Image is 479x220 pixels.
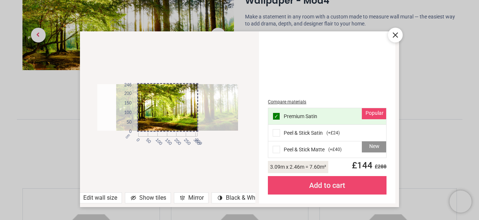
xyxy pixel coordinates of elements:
span: cm [125,133,131,140]
div: Add to cart [268,176,387,195]
span: 50 [118,119,132,126]
span: 0 [118,128,132,135]
div: Popular [362,108,386,119]
span: 150 [164,137,168,142]
div: Mirror [174,192,209,203]
div: New [362,141,386,152]
span: 150 [118,100,132,106]
span: 0 [135,137,140,142]
span: 250 [182,137,187,142]
span: 200 [173,137,178,142]
div: Premium Satin [268,108,386,125]
span: ✓ [274,114,279,119]
span: £ 288 [373,164,387,169]
div: Black & White [211,192,266,203]
div: Compare materials [268,99,387,105]
span: 100 [118,110,132,116]
span: 309 [194,137,199,142]
span: 100 [154,137,159,142]
span: £ 144 [347,160,387,171]
span: 300 [192,137,197,142]
span: 200 [118,90,132,97]
div: Edit wall size [69,192,122,203]
div: Peel & Stick Satin [268,125,386,141]
div: Show tiles [125,192,171,203]
span: ( +£24 ) [326,130,340,136]
iframe: Brevo live chat [450,190,472,213]
span: 246 [118,82,132,88]
div: Peel & Stick Matte [268,141,386,158]
span: 50 [144,137,149,142]
span: ( +£40 ) [328,147,342,153]
div: 3.09 m x 2.46 m = 7.60 m² [268,161,328,173]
